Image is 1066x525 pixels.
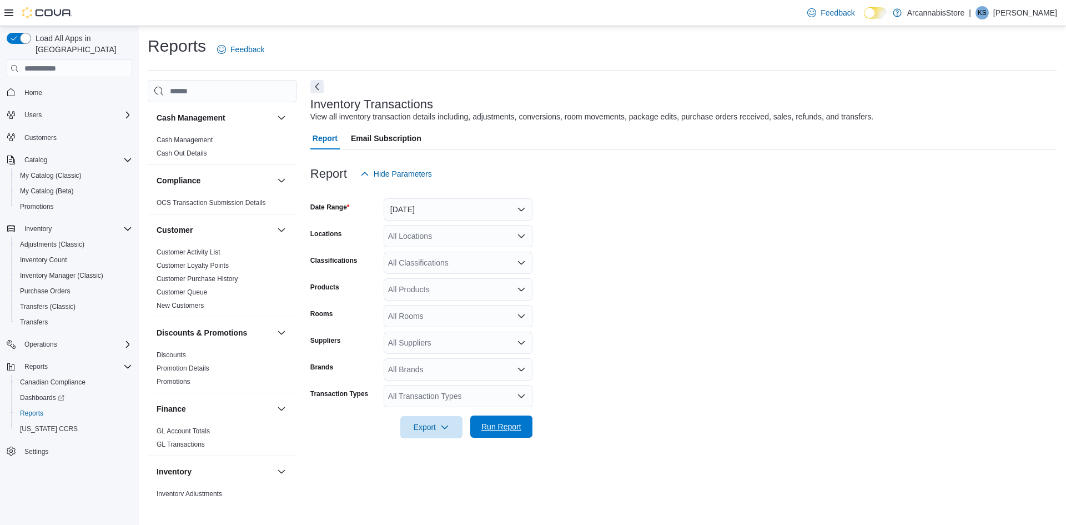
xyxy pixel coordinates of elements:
[11,283,137,299] button: Purchase Orders
[24,340,57,349] span: Operations
[20,222,132,236] span: Inventory
[148,133,297,164] div: Cash Management
[2,221,137,237] button: Inventory
[16,169,86,182] a: My Catalog (Classic)
[157,198,266,207] span: OCS Transaction Submission Details
[517,285,526,294] button: Open list of options
[310,203,350,212] label: Date Range
[20,393,64,402] span: Dashboards
[275,465,288,478] button: Inventory
[157,403,186,414] h3: Finance
[157,175,273,186] button: Compliance
[310,80,324,93] button: Next
[20,318,48,327] span: Transfers
[157,248,220,256] a: Customer Activity List
[517,232,526,241] button: Open list of options
[517,338,526,347] button: Open list of options
[148,35,206,57] h1: Reports
[157,427,210,436] span: GL Account Totals
[16,422,132,436] span: Washington CCRS
[24,362,48,371] span: Reports
[20,85,132,99] span: Home
[22,7,72,18] img: Cova
[157,440,205,449] span: GL Transactions
[978,6,987,19] span: KS
[2,337,137,352] button: Operations
[148,196,297,214] div: Compliance
[275,402,288,416] button: Finance
[20,338,62,351] button: Operations
[470,416,532,438] button: Run Report
[16,316,132,329] span: Transfers
[374,168,432,179] span: Hide Parameters
[310,229,342,238] label: Locations
[275,111,288,124] button: Cash Management
[2,443,137,459] button: Settings
[16,316,52,329] a: Transfers
[157,262,229,269] a: Customer Loyalty Points
[310,389,368,398] label: Transaction Types
[11,252,137,268] button: Inventory Count
[517,365,526,374] button: Open list of options
[16,407,48,420] a: Reports
[517,392,526,401] button: Open list of options
[11,390,137,406] a: Dashboards
[16,238,132,251] span: Adjustments (Classic)
[20,302,76,311] span: Transfers (Classic)
[2,107,137,123] button: Users
[16,269,132,282] span: Inventory Manager (Classic)
[310,111,873,123] div: View all inventory transaction details including, adjustments, conversions, room movements, packa...
[993,6,1057,19] p: [PERSON_NAME]
[20,338,132,351] span: Operations
[310,283,339,292] label: Products
[16,300,80,313] a: Transfers (Classic)
[16,391,132,404] span: Dashboards
[157,364,209,373] span: Promotion Details
[20,108,46,122] button: Users
[275,223,288,237] button: Customer
[275,326,288,339] button: Discounts & Promotions
[517,258,526,267] button: Open list of options
[157,327,247,338] h3: Discounts & Promotions
[157,377,190,386] span: Promotions
[16,184,78,198] a: My Catalog (Beta)
[20,131,61,144] a: Customers
[310,256,358,265] label: Classifications
[148,348,297,393] div: Discounts & Promotions
[20,360,132,373] span: Reports
[20,444,132,458] span: Settings
[16,169,132,182] span: My Catalog (Classic)
[148,424,297,456] div: Finance
[24,447,48,456] span: Settings
[157,274,238,283] span: Customer Purchase History
[20,153,132,167] span: Catalog
[20,287,71,296] span: Purchase Orders
[16,391,69,404] a: Dashboards
[157,327,273,338] button: Discounts & Promotions
[20,424,78,433] span: [US_STATE] CCRS
[20,202,54,211] span: Promotions
[16,376,90,389] a: Canadian Compliance
[157,149,207,157] a: Cash Out Details
[2,129,137,146] button: Customers
[16,253,72,267] a: Inventory Count
[16,238,89,251] a: Adjustments (Classic)
[2,359,137,374] button: Reports
[213,38,269,61] a: Feedback
[157,302,204,309] a: New Customers
[11,421,137,437] button: [US_STATE] CCRS
[20,360,52,373] button: Reports
[20,409,43,418] span: Reports
[148,246,297,317] div: Customer
[157,466,273,477] button: Inventory
[157,175,200,186] h3: Compliance
[157,224,193,236] h3: Customer
[2,152,137,168] button: Catalog
[20,153,52,167] button: Catalog
[864,7,887,19] input: Dark Mode
[157,248,220,257] span: Customer Activity List
[157,224,273,236] button: Customer
[20,256,67,264] span: Inventory Count
[157,403,273,414] button: Finance
[907,6,965,19] p: ArcannabisStore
